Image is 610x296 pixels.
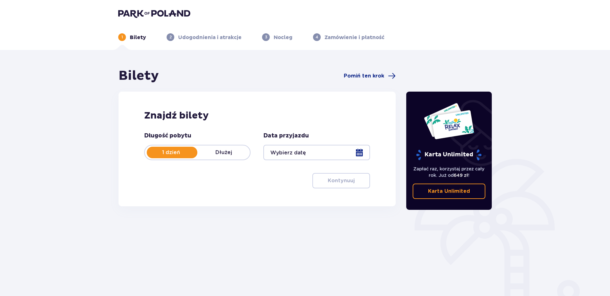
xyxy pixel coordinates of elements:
div: 2Udogodnienia i atrakcje [167,33,242,41]
p: Kontynuuj [328,177,355,184]
img: Park of Poland logo [118,9,190,18]
p: 1 [121,34,123,40]
span: 649 zł [454,173,468,178]
p: 2 [169,34,172,40]
p: 3 [265,34,267,40]
p: Nocleg [274,34,293,41]
div: 4Zamówienie i płatność [313,33,384,41]
p: Długość pobytu [144,132,191,140]
p: Zapłać raz, korzystaj przez cały rok. Już od ! [413,166,486,178]
p: Karta Unlimited [416,149,482,160]
img: Dwie karty całoroczne do Suntago z napisem 'UNLIMITED RELAX', na białym tle z tropikalnymi liśćmi... [424,103,474,140]
p: Bilety [130,34,146,41]
p: Udogodnienia i atrakcje [178,34,242,41]
a: Pomiń ten krok [344,72,396,80]
span: Pomiń ten krok [344,72,384,79]
p: Zamówienie i płatność [325,34,384,41]
p: Data przyjazdu [263,132,309,140]
div: 3Nocleg [262,33,293,41]
p: 4 [316,34,318,40]
p: Karta Unlimited [428,188,470,195]
p: 1 dzień [145,149,197,156]
div: 1Bilety [118,33,146,41]
h1: Bilety [119,68,159,84]
p: Dłużej [197,149,250,156]
h2: Znajdź bilety [144,110,370,122]
button: Kontynuuj [312,173,370,188]
a: Karta Unlimited [413,184,486,199]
